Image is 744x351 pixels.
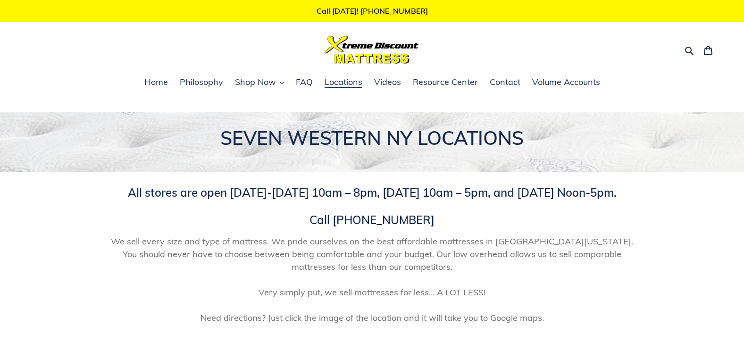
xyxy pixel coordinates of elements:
[369,75,406,90] a: Videos
[374,76,401,88] span: Videos
[320,75,367,90] a: Locations
[220,126,524,150] span: SEVEN WESTERN NY LOCATIONS
[103,235,641,324] span: We sell every size and type of mattress. We pride ourselves on the best affordable mattresses in ...
[128,185,617,227] span: All stores are open [DATE]-[DATE] 10am – 8pm, [DATE] 10am – 5pm, and [DATE] Noon-5pm. Call [PHONE...
[325,76,362,88] span: Locations
[413,76,478,88] span: Resource Center
[408,75,483,90] a: Resource Center
[144,76,168,88] span: Home
[532,76,600,88] span: Volume Accounts
[175,75,228,90] a: Philosophy
[527,75,605,90] a: Volume Accounts
[235,76,276,88] span: Shop Now
[325,36,419,64] img: Xtreme Discount Mattress
[296,76,313,88] span: FAQ
[230,75,289,90] button: Shop Now
[140,75,173,90] a: Home
[490,76,520,88] span: Contact
[485,75,525,90] a: Contact
[291,75,318,90] a: FAQ
[180,76,223,88] span: Philosophy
